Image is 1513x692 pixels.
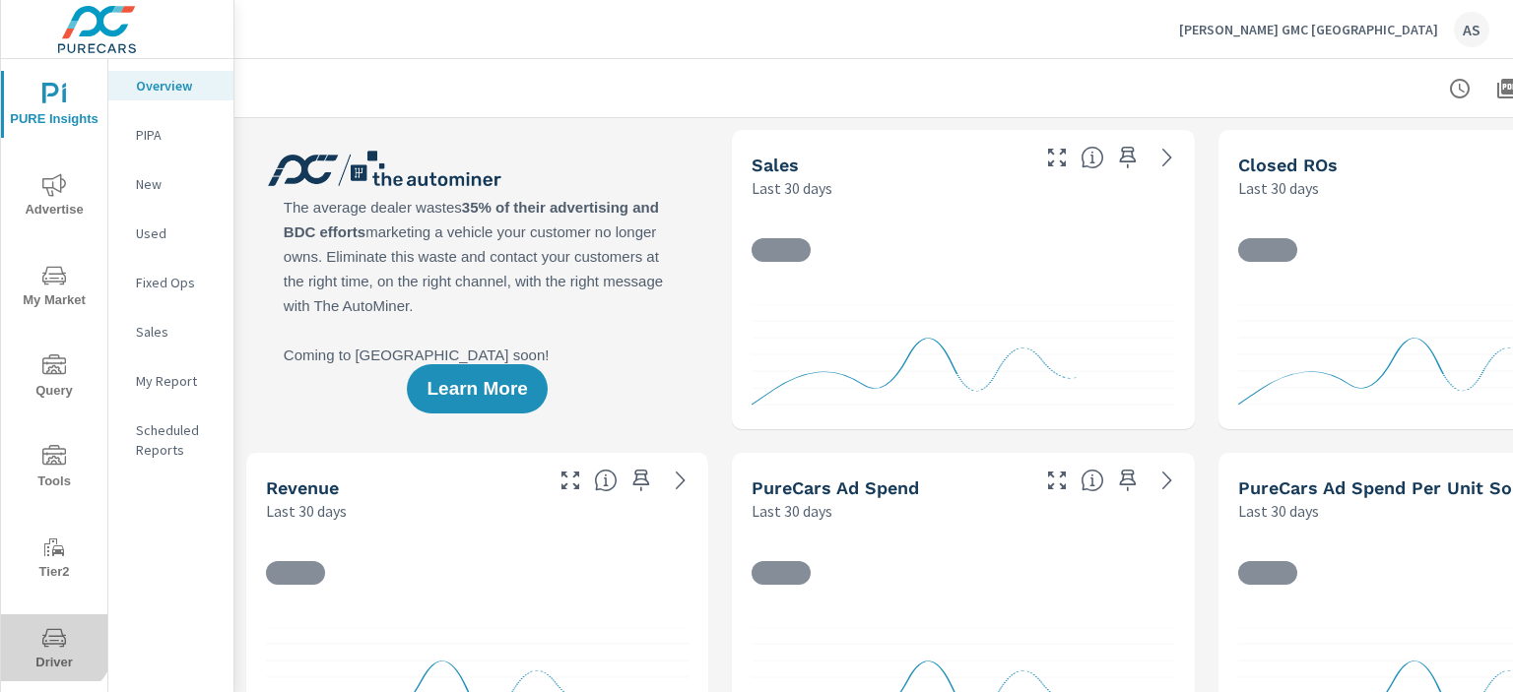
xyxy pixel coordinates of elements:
p: Scheduled Reports [136,420,218,460]
span: Save this to your personalized report [625,465,657,496]
p: Last 30 days [752,499,832,523]
h5: PureCars Ad Spend [752,477,919,498]
p: My Report [136,371,218,391]
div: Used [108,219,233,248]
div: New [108,169,233,199]
button: Learn More [407,364,547,413]
p: [PERSON_NAME] GMC [GEOGRAPHIC_DATA] [1179,21,1438,38]
span: PURE Insights [7,83,101,131]
span: Driver [7,626,101,674]
span: Tools [7,445,101,493]
p: Sales [136,322,218,342]
button: Make Fullscreen [1041,142,1073,173]
a: See more details in report [1151,465,1183,496]
div: Fixed Ops [108,268,233,297]
div: PIPA [108,120,233,150]
div: Overview [108,71,233,100]
p: Last 30 days [752,176,832,200]
a: See more details in report [665,465,696,496]
span: Tier2 [7,535,101,584]
span: Total sales revenue over the selected date range. [Source: This data is sourced from the dealer’s... [594,469,618,492]
a: See more details in report [1151,142,1183,173]
button: Make Fullscreen [555,465,586,496]
p: Last 30 days [1238,499,1319,523]
div: Sales [108,317,233,346]
span: My Market [7,264,101,312]
span: Query [7,354,101,403]
p: Used [136,223,218,243]
div: Scheduled Reports [108,415,233,465]
h5: Sales [752,155,799,175]
span: Save this to your personalized report [1112,465,1144,496]
p: PIPA [136,125,218,145]
button: Make Fullscreen [1041,465,1073,496]
p: Fixed Ops [136,273,218,292]
p: New [136,174,218,194]
h5: Revenue [266,477,339,498]
span: Total cost of media for all PureCars channels for the selected dealership group over the selected... [1081,469,1104,492]
h5: Closed ROs [1238,155,1338,175]
span: Number of vehicles sold by the dealership over the selected date range. [Source: This data is sou... [1081,146,1104,169]
span: Learn More [427,380,527,398]
p: Overview [136,76,218,95]
p: Last 30 days [1238,176,1319,200]
div: AS [1454,12,1489,47]
span: Advertise [7,173,101,221]
div: My Report [108,366,233,396]
p: Last 30 days [266,499,347,523]
span: Save this to your personalized report [1112,142,1144,173]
